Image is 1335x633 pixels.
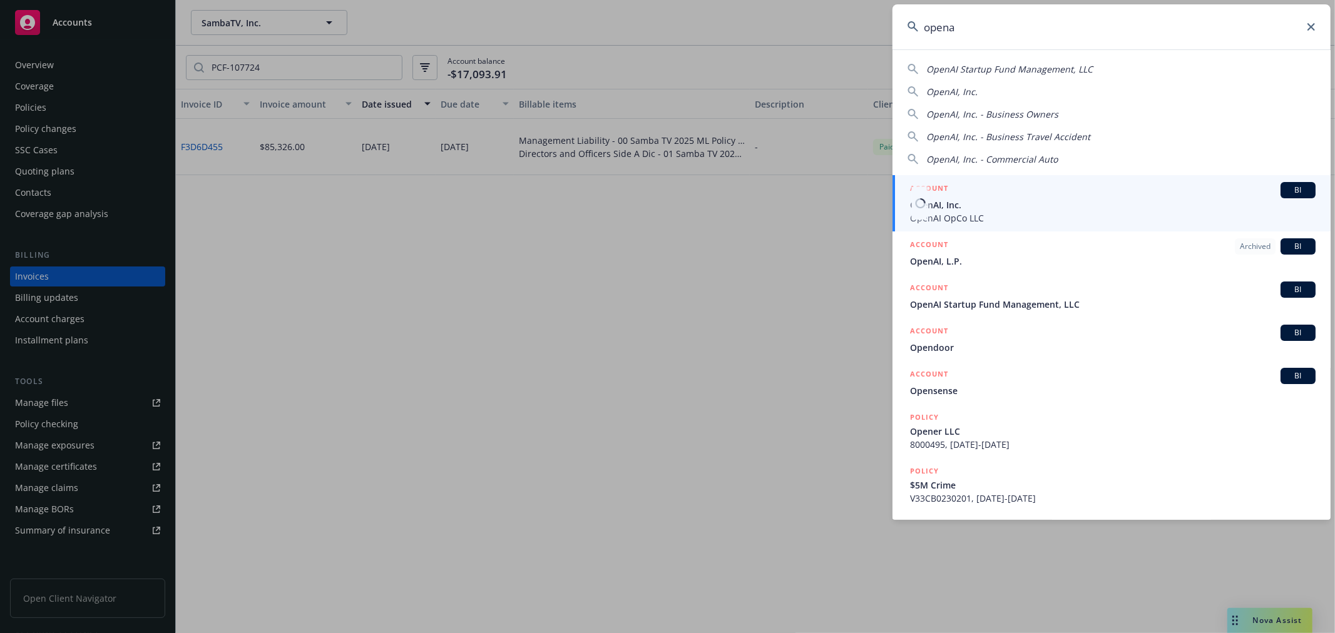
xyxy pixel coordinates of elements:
a: ACCOUNTBIOpenAI Startup Fund Management, LLC [893,275,1331,318]
h5: POLICY [910,465,939,477]
h5: POLICY [910,411,939,423]
span: Opener LLC [910,425,1316,438]
span: OpenAI, Inc. - Commercial Auto [926,153,1058,165]
span: $5M Crime [910,479,1316,492]
a: POLICY [893,512,1331,565]
span: OpenAI, Inc. [926,86,978,98]
span: OpenAI OpCo LLC [910,211,1316,225]
span: OpenAI, Inc. [910,198,1316,211]
span: BI [1286,327,1311,338]
a: POLICYOpener LLC8000495, [DATE]-[DATE] [893,404,1331,458]
span: Opensense [910,384,1316,397]
h5: POLICY [910,519,939,531]
span: OpenAI, L.P. [910,255,1316,268]
a: POLICY$5M CrimeV33CB0230201, [DATE]-[DATE] [893,458,1331,512]
span: OpenAI Startup Fund Management, LLC [926,63,1093,75]
span: BI [1286,370,1311,382]
span: OpenAI, Inc. - Business Owners [926,108,1058,120]
a: ACCOUNTBIOpenAI, Inc.OpenAI OpCo LLC [893,175,1331,231]
h5: ACCOUNT [910,325,948,340]
a: ACCOUNTBIOpensense [893,361,1331,404]
h5: ACCOUNT [910,238,948,253]
span: Archived [1240,241,1271,252]
span: BI [1286,241,1311,252]
h5: ACCOUNT [910,182,948,197]
a: ACCOUNTArchivedBIOpenAI, L.P. [893,231,1331,275]
span: BI [1286,284,1311,295]
h5: ACCOUNT [910,368,948,383]
span: Opendoor [910,341,1316,354]
span: BI [1286,185,1311,196]
a: ACCOUNTBIOpendoor [893,318,1331,361]
span: OpenAI, Inc. - Business Travel Accident [926,131,1090,143]
span: 8000495, [DATE]-[DATE] [910,438,1316,451]
h5: ACCOUNT [910,281,948,296]
input: Search... [893,4,1331,49]
span: V33CB0230201, [DATE]-[DATE] [910,492,1316,505]
span: OpenAI Startup Fund Management, LLC [910,298,1316,311]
